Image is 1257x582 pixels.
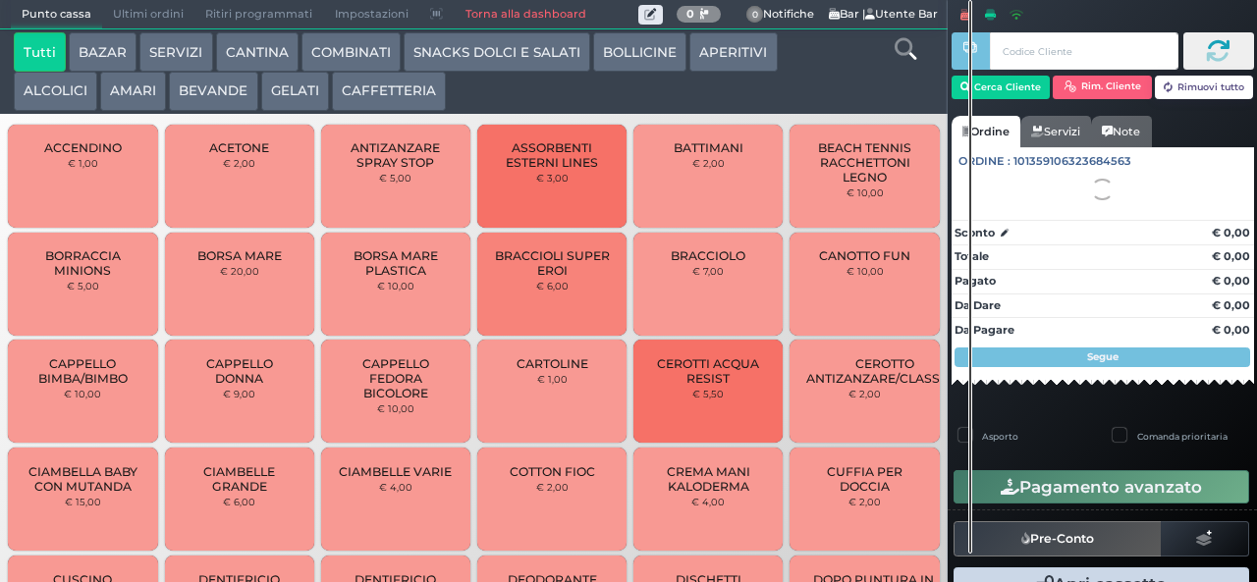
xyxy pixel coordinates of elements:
[339,464,452,479] span: CIAMBELLE VARIE
[332,72,446,111] button: CAFFETTERIA
[494,248,611,278] span: BRACCIOLI SUPER EROI
[650,464,767,494] span: CREMA MANI KALODERMA
[674,140,743,155] span: BATTIMANI
[14,72,97,111] button: ALCOLICI
[536,481,569,493] small: € 2,00
[338,140,455,170] span: ANTIZANZARE SPRAY STOP
[746,6,764,24] span: 0
[955,298,1001,312] strong: Da Dare
[68,157,98,169] small: € 1,00
[64,388,101,399] small: € 10,00
[301,32,401,72] button: COMBINATI
[848,388,881,399] small: € 2,00
[1137,430,1228,443] label: Comanda prioritaria
[692,157,725,169] small: € 2,00
[806,140,923,185] span: BEACH TENNIS RACCHETTONI LEGNO
[686,7,694,21] b: 0
[338,356,455,400] span: CAPPELLO FEDORA BICOLORE
[593,32,686,72] button: BOLLICINE
[510,464,595,479] span: COTTON FIOC
[181,356,298,386] span: CAPPELLO DONNA
[11,1,102,28] span: Punto cassa
[223,157,255,169] small: € 2,00
[536,280,569,291] small: € 6,00
[261,72,329,111] button: GELATI
[990,32,1177,70] input: Codice Cliente
[955,225,995,241] strong: Sconto
[102,1,194,28] span: Ultimi ordini
[1091,116,1151,147] a: Note
[324,1,419,28] span: Impostazioni
[847,265,884,277] small: € 10,00
[517,356,588,371] span: CARTOLINE
[197,248,282,263] span: BORSA MARE
[1087,350,1119,363] strong: Segue
[209,140,269,155] span: ACETONE
[338,248,455,278] span: BORSA MARE PLASTICA
[650,356,767,386] span: CEROTTI ACQUA RESIST
[223,496,255,507] small: € 6,00
[100,72,166,111] button: AMARI
[536,172,569,184] small: € 3,00
[65,496,101,507] small: € 15,00
[1212,226,1250,239] strong: € 0,00
[169,72,257,111] button: BEVANDE
[955,274,996,288] strong: Pagato
[1053,76,1152,99] button: Rim. Cliente
[25,356,141,386] span: CAPPELLO BIMBA/BIMBO
[671,248,745,263] span: BRACCIOLO
[139,32,212,72] button: SERVIZI
[806,464,923,494] span: CUFFIA PER DOCCIA
[181,464,298,494] span: CIAMBELLE GRANDE
[404,32,590,72] button: SNACKS DOLCI E SALATI
[1212,323,1250,337] strong: € 0,00
[958,153,1011,170] span: Ordine :
[454,1,596,28] a: Torna alla dashboard
[25,464,141,494] span: CIAMBELLA BABY CON MUTANDA
[952,116,1020,147] a: Ordine
[379,481,412,493] small: € 4,00
[216,32,299,72] button: CANTINA
[1212,298,1250,312] strong: € 0,00
[691,496,725,507] small: € 4,00
[194,1,323,28] span: Ritiri programmati
[954,521,1162,556] button: Pre-Conto
[819,248,910,263] span: CANOTTO FUN
[692,265,724,277] small: € 7,00
[537,373,568,385] small: € 1,00
[1212,274,1250,288] strong: € 0,00
[1020,116,1091,147] a: Servizi
[14,32,66,72] button: Tutti
[847,186,884,198] small: € 10,00
[954,470,1249,503] button: Pagamento avanzato
[223,388,255,399] small: € 9,00
[377,280,414,291] small: € 10,00
[1013,153,1131,170] span: 101359106323684563
[955,249,989,263] strong: Totale
[377,402,414,414] small: € 10,00
[220,265,259,277] small: € 20,00
[1212,249,1250,263] strong: € 0,00
[806,356,962,386] span: CEROTTO ANTIZANZARE/CLASSICO
[69,32,137,72] button: BAZAR
[25,248,141,278] span: BORRACCIA MINIONS
[955,323,1014,337] strong: Da Pagare
[1155,76,1254,99] button: Rimuovi tutto
[952,76,1051,99] button: Cerca Cliente
[67,280,99,291] small: € 5,00
[982,430,1018,443] label: Asporto
[379,172,411,184] small: € 5,00
[44,140,122,155] span: ACCENDINO
[689,32,777,72] button: APERITIVI
[848,496,881,507] small: € 2,00
[494,140,611,170] span: ASSORBENTI ESTERNI LINES
[692,388,724,399] small: € 5,50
